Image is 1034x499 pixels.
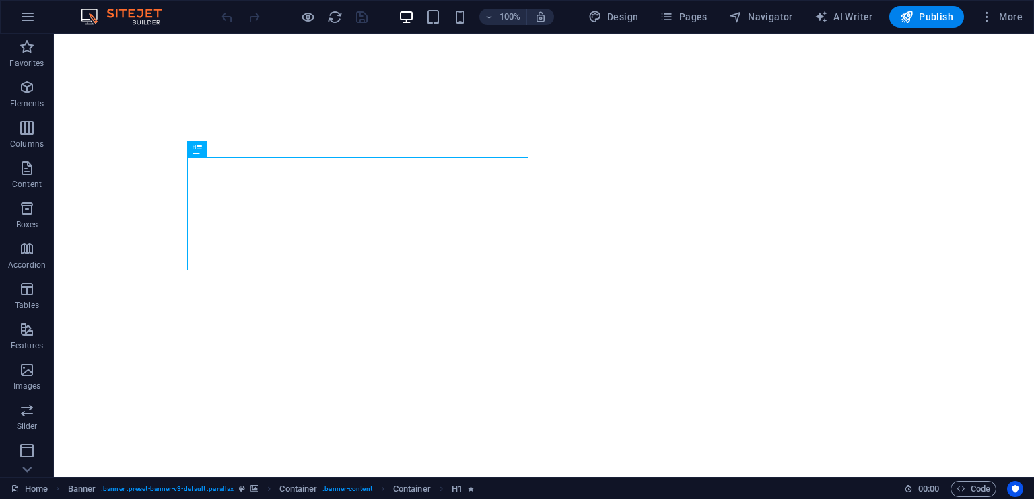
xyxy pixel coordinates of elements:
a: Click to cancel selection. Double-click to open Pages [11,481,48,497]
span: Publish [900,10,953,24]
span: Navigator [729,10,793,24]
button: reload [326,9,343,25]
button: Code [951,481,996,497]
button: Usercentrics [1007,481,1023,497]
span: AI Writer [815,10,873,24]
button: AI Writer [809,6,878,28]
p: Favorites [9,58,44,69]
span: Click to select. Double-click to edit [279,481,317,497]
button: Pages [654,6,712,28]
button: Click here to leave preview mode and continue editing [300,9,316,25]
span: 00 00 [918,481,939,497]
span: Click to select. Double-click to edit [393,481,431,497]
h6: 100% [499,9,521,25]
span: Pages [660,10,707,24]
button: Design [583,6,644,28]
button: Publish [889,6,964,28]
i: This element is a customizable preset [239,485,245,492]
p: Slider [17,421,38,432]
span: : [928,484,930,494]
p: Columns [10,139,44,149]
p: Accordion [8,260,46,270]
span: More [980,10,1023,24]
span: Design [588,10,639,24]
span: Code [957,481,990,497]
span: Click to select. Double-click to edit [68,481,96,497]
button: More [975,6,1028,28]
div: Design (Ctrl+Alt+Y) [583,6,644,28]
i: On resize automatically adjust zoom level to fit chosen device. [535,11,547,23]
button: Navigator [724,6,798,28]
i: Reload page [327,9,343,25]
p: Tables [15,300,39,311]
span: . banner .preset-banner-v3-default .parallax [101,481,234,497]
p: Boxes [16,219,38,230]
span: Click to select. Double-click to edit [452,481,462,497]
p: Images [13,381,41,391]
p: Content [12,179,42,190]
i: Element contains an animation [468,485,474,492]
button: 100% [479,9,527,25]
p: Elements [10,98,44,109]
span: . banner-content [322,481,372,497]
p: Features [11,340,43,351]
nav: breadcrumb [68,481,475,497]
i: This element contains a background [250,485,258,492]
img: Editor Logo [77,9,178,25]
h6: Session time [904,481,940,497]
